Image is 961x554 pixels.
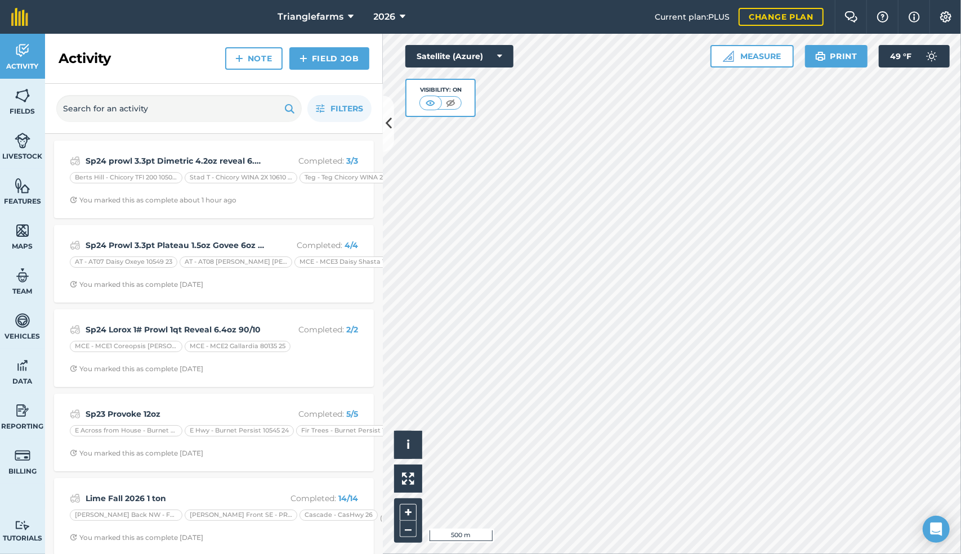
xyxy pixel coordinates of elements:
img: Four arrows, one pointing top left, one top right, one bottom right and the last bottom left [402,472,414,485]
strong: 3 / 3 [346,156,358,166]
button: Measure [710,45,794,67]
img: svg+xml;base64,PD94bWwgdmVyc2lvbj0iMS4wIiBlbmNvZGluZz0idXRmLTgiPz4KPCEtLSBHZW5lcmF0b3I6IEFkb2JlIE... [15,447,30,464]
div: You marked this as complete about 1 hour ago [70,196,236,205]
div: You marked this as complete [DATE] [70,533,203,542]
p: Completed : [269,155,358,167]
img: svg+xml;base64,PHN2ZyB4bWxucz0iaHR0cDovL3d3dy53My5vcmcvMjAwMC9zdmciIHdpZHRoPSIxNCIgaGVpZ2h0PSIyNC... [235,52,243,65]
button: Filters [307,95,372,122]
div: [PERSON_NAME] Back NW - Fallow [70,510,182,521]
img: Clock with arrow pointing clockwise [70,281,77,288]
div: Fir Trees - Burnet Persist 10545 22 [296,425,409,436]
img: svg+xml;base64,PHN2ZyB4bWxucz0iaHR0cDovL3d3dy53My5vcmcvMjAwMC9zdmciIHdpZHRoPSI1NiIgaGVpZ2h0PSI2MC... [15,177,30,194]
h2: Activity [59,49,111,67]
img: svg+xml;base64,PD94bWwgdmVyc2lvbj0iMS4wIiBlbmNvZGluZz0idXRmLTgiPz4KPCEtLSBHZW5lcmF0b3I6IEFkb2JlIE... [15,402,30,419]
div: You marked this as complete [DATE] [70,280,203,289]
a: Sp24 Lorox 1# Prowl 1qt Reveal 6.4oz 90/10Completed: 2/2MCE - MCE1 Coreopsis [PERSON_NAME] Leaved... [61,316,367,380]
div: MCE - MCE2 Gallardia 80135 25 [185,341,290,352]
span: Filters [330,102,363,115]
div: MCE - MCE1 Coreopsis [PERSON_NAME] Leaved 80080 25 [70,341,182,352]
div: Teg - Teg Chicory WINA 2X 10610 24 [300,172,412,183]
img: svg+xml;base64,PHN2ZyB4bWxucz0iaHR0cDovL3d3dy53My5vcmcvMjAwMC9zdmciIHdpZHRoPSI1NiIgaGVpZ2h0PSI2MC... [15,222,30,239]
button: Satellite (Azure) [405,45,513,67]
img: Two speech bubbles overlapping with the left bubble in the forefront [844,11,858,22]
div: Cascade - CasHwy 26 [300,510,378,521]
span: Current plan : PLUS [655,11,730,23]
img: Clock with arrow pointing clockwise [70,365,77,372]
div: Visibility: On [419,85,462,94]
div: Stad T - Chicory WINA 2X 10610 24 [185,172,297,183]
span: Trianglefarms [278,10,343,24]
strong: 5 / 5 [346,409,358,419]
a: Sp23 Provoke 12ozCompleted: 5/5E Across from House - Burnet Persist 10545 21E Hwy - Burnet Persis... [61,400,367,465]
img: Clock with arrow pointing clockwise [70,196,77,204]
img: svg+xml;base64,PHN2ZyB4bWxucz0iaHR0cDovL3d3dy53My5vcmcvMjAwMC9zdmciIHdpZHRoPSI1MCIgaGVpZ2h0PSI0MC... [444,97,458,109]
button: 49 °F [879,45,950,67]
p: Completed : [269,492,358,505]
img: svg+xml;base64,PHN2ZyB4bWxucz0iaHR0cDovL3d3dy53My5vcmcvMjAwMC9zdmciIHdpZHRoPSIxOSIgaGVpZ2h0PSIyNC... [284,102,295,115]
img: svg+xml;base64,PD94bWwgdmVyc2lvbj0iMS4wIiBlbmNvZGluZz0idXRmLTgiPz4KPCEtLSBHZW5lcmF0b3I6IEFkb2JlIE... [15,132,30,149]
img: svg+xml;base64,PHN2ZyB4bWxucz0iaHR0cDovL3d3dy53My5vcmcvMjAwMC9zdmciIHdpZHRoPSIxNCIgaGVpZ2h0PSIyNC... [300,52,307,65]
span: 2026 [374,10,396,24]
span: i [406,438,410,452]
strong: Sp24 Lorox 1# Prowl 1qt Reveal 6.4oz 90/10 [86,323,264,336]
img: fieldmargin Logo [11,8,28,26]
img: svg+xml;base64,PD94bWwgdmVyc2lvbj0iMS4wIiBlbmNvZGluZz0idXRmLTgiPz4KPCEtLSBHZW5lcmF0b3I6IEFkb2JlIE... [15,520,30,531]
strong: Sp24 prowl 3.3pt Dimetric 4.2oz reveal 6.4 vida 1. [86,155,264,167]
div: E Hwy - Burnet Persist 10545 24 [185,425,294,436]
div: Berts Hill - Chicory TFI 200 10503 23 [70,172,182,183]
div: You marked this as complete [DATE] [70,364,203,373]
img: svg+xml;base64,PHN2ZyB4bWxucz0iaHR0cDovL3d3dy53My5vcmcvMjAwMC9zdmciIHdpZHRoPSIxOSIgaGVpZ2h0PSIyNC... [815,49,826,63]
div: E Across from House - Burnet Persist 10545 21 [70,425,182,436]
div: AT - AT08 [PERSON_NAME] [PERSON_NAME] 80185 23 [180,256,292,268]
img: svg+xml;base64,PD94bWwgdmVyc2lvbj0iMS4wIiBlbmNvZGluZz0idXRmLTgiPz4KPCEtLSBHZW5lcmF0b3I6IEFkb2JlIE... [70,154,81,168]
img: svg+xml;base64,PHN2ZyB4bWxucz0iaHR0cDovL3d3dy53My5vcmcvMjAwMC9zdmciIHdpZHRoPSIxNyIgaGVpZ2h0PSIxNy... [909,10,920,24]
a: Note [225,47,283,70]
div: You marked this as complete [DATE] [70,449,203,458]
p: Completed : [269,408,358,420]
img: A cog icon [939,11,953,22]
button: + [400,504,417,521]
div: AT - AT07 Daisy Oxeye 10549 23 [70,256,177,268]
a: Sp24 prowl 3.3pt Dimetric 4.2oz reveal 6.4 vida 1.Completed: 3/3Berts Hill - Chicory TFI 200 1050... [61,147,367,211]
a: Field Job [289,47,369,70]
button: i [394,431,422,459]
strong: 14 / 14 [338,493,358,503]
img: A question mark icon [876,11,890,22]
img: Ruler icon [723,51,734,62]
img: svg+xml;base64,PD94bWwgdmVyc2lvbj0iMS4wIiBlbmNvZGluZz0idXRmLTgiPz4KPCEtLSBHZW5lcmF0b3I6IEFkb2JlIE... [15,42,30,59]
p: Completed : [269,323,358,336]
a: Change plan [739,8,824,26]
img: Clock with arrow pointing clockwise [70,449,77,457]
strong: 4 / 4 [345,240,358,250]
img: svg+xml;base64,PD94bWwgdmVyc2lvbj0iMS4wIiBlbmNvZGluZz0idXRmLTgiPz4KPCEtLSBHZW5lcmF0b3I6IEFkb2JlIE... [920,45,943,67]
img: svg+xml;base64,PD94bWwgdmVyc2lvbj0iMS4wIiBlbmNvZGluZz0idXRmLTgiPz4KPCEtLSBHZW5lcmF0b3I6IEFkb2JlIE... [15,267,30,284]
img: svg+xml;base64,PD94bWwgdmVyc2lvbj0iMS4wIiBlbmNvZGluZz0idXRmLTgiPz4KPCEtLSBHZW5lcmF0b3I6IEFkb2JlIE... [70,407,81,421]
small: (+ 11 ) [380,515,393,523]
a: Sp24 Prowl 3.3pt Plateau 1.5oz Govee 6oz reveal 6.Completed: 4/4AT - AT07 Daisy Oxeye 10549 23AT ... [61,232,367,296]
div: [PERSON_NAME] Front SE - PRG Preference 30286 22 [185,510,297,521]
div: MCE - MCE3 Daisy Shasta 10154 25 [294,256,407,268]
img: svg+xml;base64,PHN2ZyB4bWxucz0iaHR0cDovL3d3dy53My5vcmcvMjAwMC9zdmciIHdpZHRoPSI1MCIgaGVpZ2h0PSI0MC... [423,97,437,109]
strong: Sp24 Prowl 3.3pt Plateau 1.5oz Govee 6oz reveal 6. [86,239,264,251]
button: – [400,521,417,537]
img: svg+xml;base64,PD94bWwgdmVyc2lvbj0iMS4wIiBlbmNvZGluZz0idXRmLTgiPz4KPCEtLSBHZW5lcmF0b3I6IEFkb2JlIE... [15,312,30,329]
img: svg+xml;base64,PD94bWwgdmVyc2lvbj0iMS4wIiBlbmNvZGluZz0idXRmLTgiPz4KPCEtLSBHZW5lcmF0b3I6IEFkb2JlIE... [70,492,81,505]
img: Clock with arrow pointing clockwise [70,534,77,541]
strong: 2 / 2 [346,325,358,335]
img: svg+xml;base64,PD94bWwgdmVyc2lvbj0iMS4wIiBlbmNvZGluZz0idXRmLTgiPz4KPCEtLSBHZW5lcmF0b3I6IEFkb2JlIE... [70,238,81,252]
img: svg+xml;base64,PD94bWwgdmVyc2lvbj0iMS4wIiBlbmNvZGluZz0idXRmLTgiPz4KPCEtLSBHZW5lcmF0b3I6IEFkb2JlIE... [70,323,81,336]
input: Search for an activity [56,95,302,122]
strong: Lime Fall 2026 1 ton [86,492,264,505]
strong: Sp23 Provoke 12oz [86,408,264,420]
a: Lime Fall 2026 1 tonCompleted: 14/14[PERSON_NAME] Back NW - Fallow[PERSON_NAME] Front SE - PRG Pr... [61,485,367,549]
img: svg+xml;base64,PD94bWwgdmVyc2lvbj0iMS4wIiBlbmNvZGluZz0idXRmLTgiPz4KPCEtLSBHZW5lcmF0b3I6IEFkb2JlIE... [15,357,30,374]
div: Open Intercom Messenger [923,516,950,543]
span: 49 ° F [890,45,911,67]
p: Completed : [269,239,358,251]
button: Print [805,45,868,67]
img: svg+xml;base64,PHN2ZyB4bWxucz0iaHR0cDovL3d3dy53My5vcmcvMjAwMC9zdmciIHdpZHRoPSI1NiIgaGVpZ2h0PSI2MC... [15,87,30,104]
